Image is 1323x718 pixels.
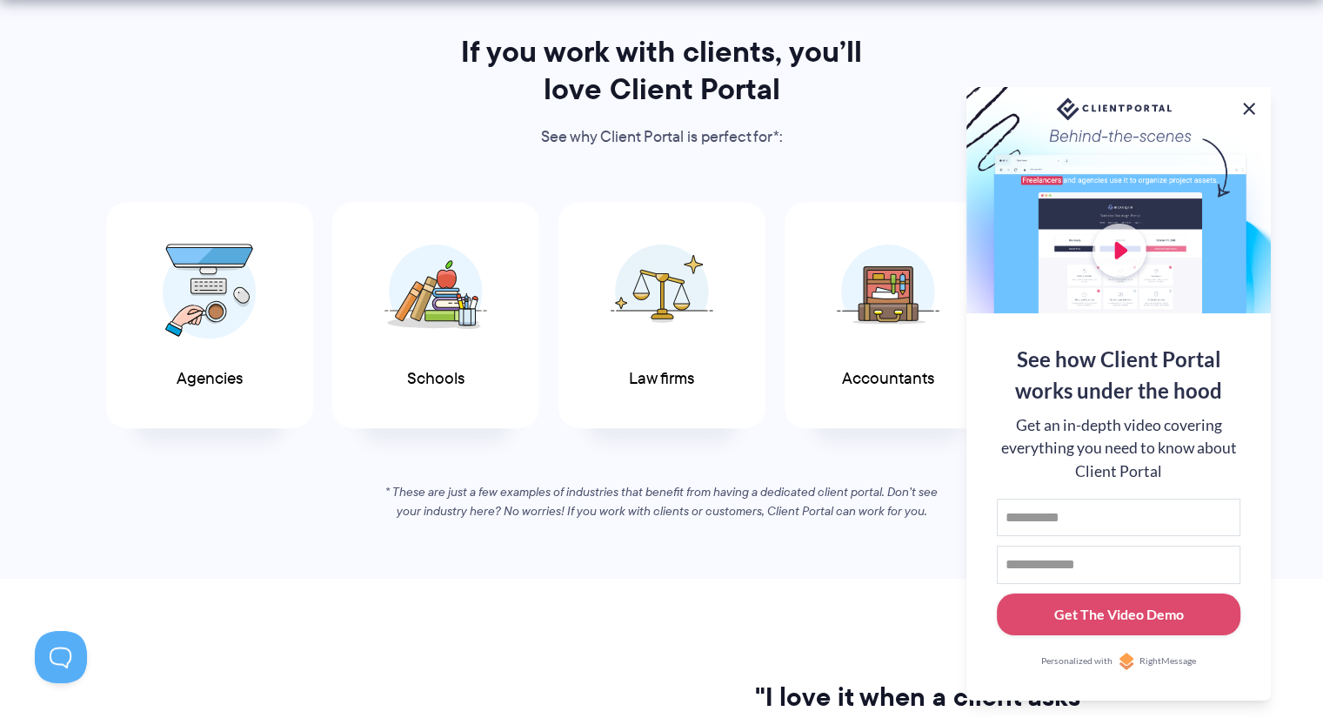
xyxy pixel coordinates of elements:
[997,414,1240,483] div: Get an in-depth video covering everything you need to know about Client Portal
[35,631,87,683] iframe: Toggle Customer Support
[1054,604,1184,625] div: Get The Video Demo
[842,370,934,388] span: Accountants
[332,202,539,429] a: Schools
[629,370,694,388] span: Law firms
[785,202,992,429] a: Accountants
[997,594,1240,636] button: Get The Video Demo
[1041,654,1113,668] span: Personalized with
[407,370,464,388] span: Schools
[385,483,938,520] em: * These are just a few examples of industries that benefit from having a dedicated client portal....
[438,33,886,108] h2: If you work with clients, you’ll love Client Portal
[558,202,765,429] a: Law firms
[997,653,1240,670] a: Personalized withRightMessage
[438,124,886,151] p: See why Client Portal is perfect for*:
[1139,654,1196,668] span: RightMessage
[1118,653,1135,670] img: Personalized with RightMessage
[177,370,243,388] span: Agencies
[106,202,313,429] a: Agencies
[997,344,1240,406] div: See how Client Portal works under the hood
